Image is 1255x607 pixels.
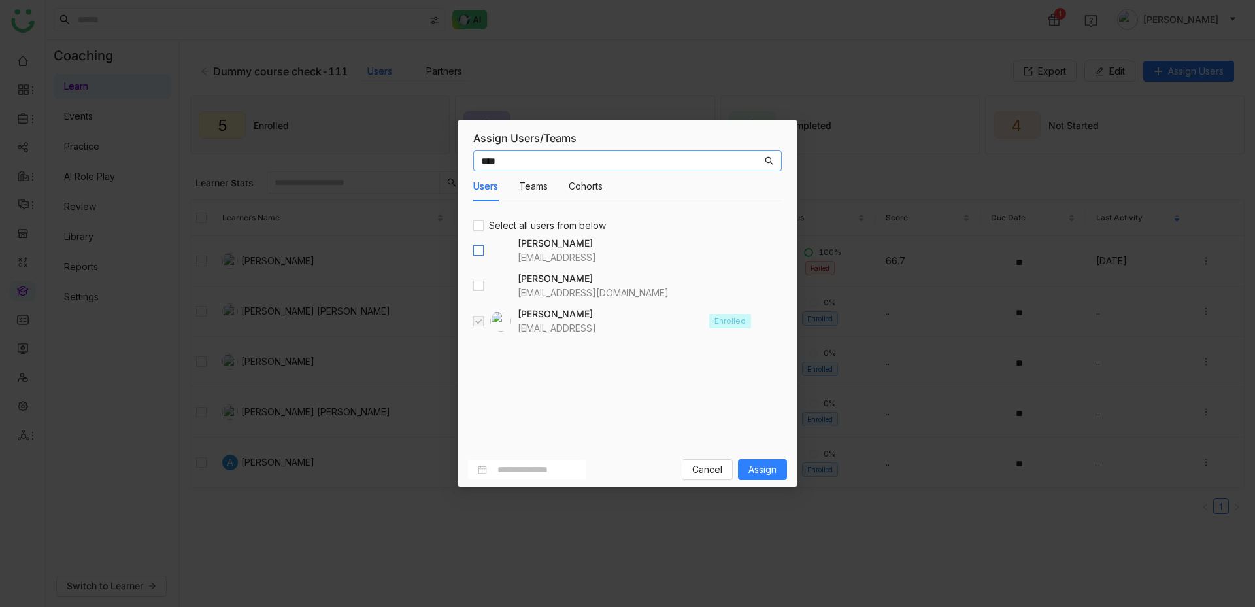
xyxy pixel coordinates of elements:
[518,271,669,286] h4: [PERSON_NAME]
[519,179,548,194] button: Teams
[473,179,498,194] button: Users
[748,462,777,477] span: Assign
[473,131,782,145] div: Assign Users/Teams
[518,321,596,336] div: [EMAIL_ADDRESS]
[490,311,511,332] img: 684a9b6bde261c4b36a3d2e3
[518,307,596,321] h4: [PERSON_NAME]
[569,179,603,194] button: Cohorts
[692,462,722,477] span: Cancel
[518,251,596,265] div: [EMAIL_ADDRESS]
[709,314,751,328] div: Enrolled
[518,236,596,251] h4: [PERSON_NAME]
[738,459,787,480] button: Assign
[682,459,733,480] button: Cancel
[490,240,511,261] img: 684a9c84de261c4b36a3dcc8
[490,275,511,296] img: 68592c36b71d516f26a2ce6f
[484,218,611,233] span: Select all users from below
[518,286,669,300] div: [EMAIL_ADDRESS][DOMAIN_NAME]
